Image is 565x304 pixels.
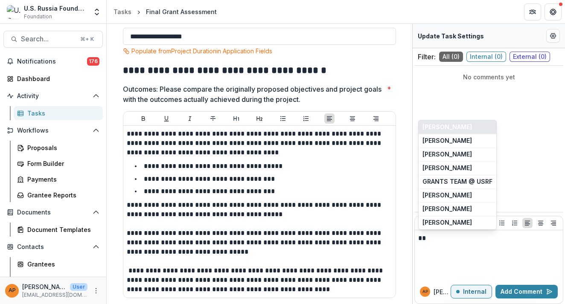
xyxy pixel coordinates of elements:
nav: breadcrumb [110,6,220,18]
span: Foundation [24,13,52,20]
span: Notifications [17,58,87,65]
button: Heading 1 [231,113,242,124]
button: Add Comment [495,285,558,298]
button: [PERSON_NAME] [419,216,496,229]
p: No comments yet [418,72,560,81]
button: Italicize [185,113,195,124]
button: Open Contacts [3,240,103,254]
div: Payments [27,175,96,184]
button: Align Center [536,218,546,228]
button: Bullet List [278,113,288,124]
button: Open Documents [3,206,103,219]
a: Communications [14,273,103,287]
p: [PERSON_NAME] [22,282,67,291]
img: U.S. Russia Foundation [7,5,20,19]
button: Open Activity [3,89,103,103]
div: Form Builder [27,159,96,168]
button: Underline [161,113,172,124]
p: Internal [463,288,486,295]
button: Edit Form Settings [546,29,560,43]
button: Align Right [548,218,559,228]
p: Filter: [418,52,436,62]
button: Open Workflows [3,124,103,137]
div: Final Grant Assessment [146,7,217,16]
button: Align Right [371,113,381,124]
div: Tasks [114,7,131,16]
button: Strike [208,113,218,124]
div: Tasks [27,109,96,118]
button: [PERSON_NAME] [419,134,496,148]
span: Internal ( 0 ) [466,52,506,62]
div: ⌘ + K [79,35,96,44]
span: External ( 0 ) [510,52,550,62]
p: [PERSON_NAME] [434,287,451,296]
button: Notifications176 [3,55,103,68]
button: Align Left [522,218,533,228]
button: Open entity switcher [91,3,103,20]
button: Partners [524,3,541,20]
a: Document Templates [14,223,103,237]
span: 176 [87,57,99,66]
button: Ordered List [510,218,520,228]
span: Documents [17,209,89,216]
div: U.S. Russia Foundation [24,4,87,13]
div: Dashboard [17,74,96,83]
button: Align Center [347,113,358,124]
button: [PERSON_NAME] [419,161,496,175]
button: Bold [138,113,149,124]
span: Activity [17,93,89,100]
div: Proposals [27,143,96,152]
span: Search... [21,35,75,43]
div: Grantee Reports [27,191,96,200]
button: [PERSON_NAME] [419,188,496,202]
button: [PERSON_NAME] [419,148,496,161]
button: More [91,286,101,296]
a: Payments [14,172,103,186]
button: [PERSON_NAME] [419,202,496,216]
span: All ( 0 ) [439,52,463,62]
button: GRANTS TEAM @ USRF [419,175,496,188]
button: Ordered List [301,113,311,124]
button: Heading 2 [254,113,265,124]
div: Document Templates [27,225,96,234]
span: Contacts [17,243,89,251]
button: Search... [3,31,103,48]
a: Grantee Reports [14,188,103,202]
a: Proposals [14,141,103,155]
a: Dashboard [3,72,103,86]
a: Tasks [110,6,135,18]
p: Populate from Project Duration in Application Fields [131,46,272,55]
div: Grantees [27,260,96,269]
button: [PERSON_NAME] [419,120,496,134]
a: Grantees [14,257,103,271]
button: Internal [451,285,492,298]
p: Outcomes: Please compare the originally proposed objectives and project goals with the outcomes a... [123,84,384,104]
p: Update Task Settings [418,32,484,41]
p: [EMAIL_ADDRESS][DOMAIN_NAME] [22,291,87,299]
div: Anna P [9,288,16,293]
button: Align Left [324,113,335,124]
p: User [70,283,87,291]
a: Form Builder [14,156,103,171]
div: Anna P [422,290,428,294]
button: Bullet List [497,218,507,228]
a: Tasks [14,106,103,120]
span: Workflows [17,127,89,134]
div: Communications [27,275,96,284]
button: Get Help [545,3,562,20]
